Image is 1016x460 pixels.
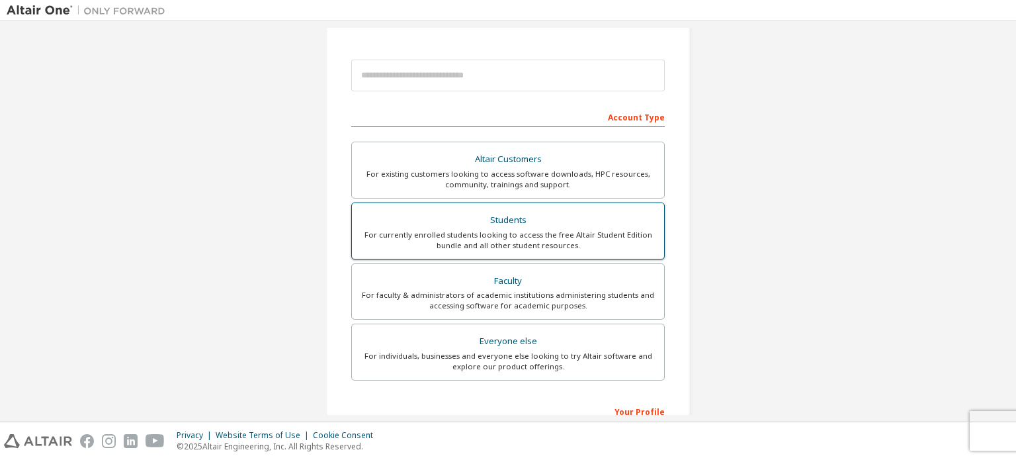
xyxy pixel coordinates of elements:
[351,106,665,127] div: Account Type
[146,434,165,448] img: youtube.svg
[124,434,138,448] img: linkedin.svg
[177,430,216,441] div: Privacy
[360,150,656,169] div: Altair Customers
[360,230,656,251] div: For currently enrolled students looking to access the free Altair Student Edition bundle and all ...
[360,351,656,372] div: For individuals, businesses and everyone else looking to try Altair software and explore our prod...
[360,211,656,230] div: Students
[80,434,94,448] img: facebook.svg
[360,272,656,291] div: Faculty
[7,4,172,17] img: Altair One
[360,332,656,351] div: Everyone else
[360,290,656,311] div: For faculty & administrators of academic institutions administering students and accessing softwa...
[177,441,381,452] p: © 2025 Altair Engineering, Inc. All Rights Reserved.
[216,430,313,441] div: Website Terms of Use
[313,430,381,441] div: Cookie Consent
[4,434,72,448] img: altair_logo.svg
[360,169,656,190] div: For existing customers looking to access software downloads, HPC resources, community, trainings ...
[351,400,665,422] div: Your Profile
[102,434,116,448] img: instagram.svg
